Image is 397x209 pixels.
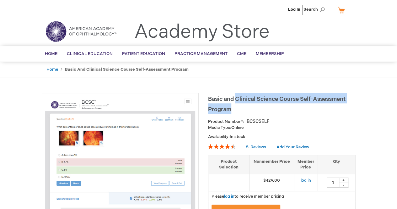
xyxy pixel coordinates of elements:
[276,145,309,150] a: Add Your Review
[46,67,58,72] a: Home
[122,51,165,56] span: Patient Education
[249,174,294,191] td: $429.00
[212,194,284,199] span: Please to receive member pricing
[237,51,246,56] span: CME
[246,145,249,150] span: 5
[208,155,249,174] th: Product Selection
[208,134,356,140] p: Availability:
[174,51,228,56] span: Practice Management
[317,155,355,174] th: Qty
[65,67,189,72] strong: Basic and Clinical Science Course Self-Assessment Program
[339,183,348,188] div: -
[208,144,236,149] div: 92%
[294,155,317,174] th: Member Price
[247,118,270,125] div: BCSCSELF
[339,178,348,183] div: +
[230,134,245,139] span: In stock
[303,3,327,16] span: Search
[250,145,266,150] span: Reviews
[288,7,300,12] a: Log In
[134,21,270,43] a: Academy Store
[256,51,284,56] span: Membership
[208,125,356,131] p: Online
[45,51,57,56] span: Home
[300,178,311,183] a: log in
[327,178,339,188] input: Qty
[208,119,244,124] strong: Product Number
[208,96,346,113] span: Basic and Clinical Science Course Self-Assessment Program
[208,125,231,130] strong: Media Type:
[246,145,267,150] a: 5 Reviews
[249,155,294,174] th: Nonmember Price
[224,194,234,199] a: log in
[67,51,113,56] span: Clinical Education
